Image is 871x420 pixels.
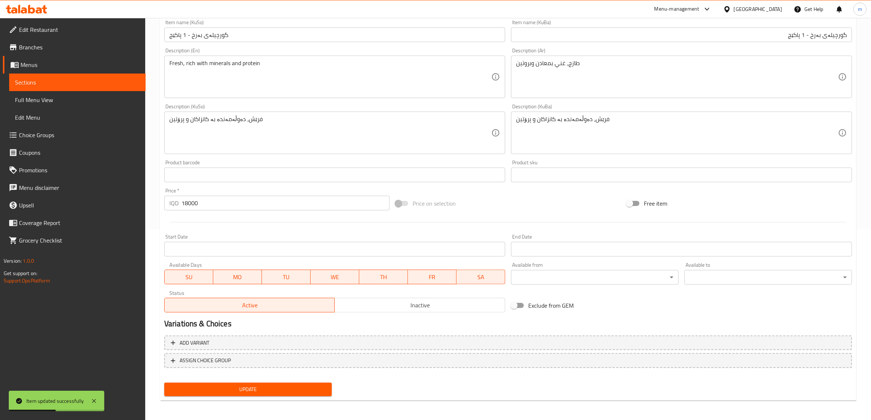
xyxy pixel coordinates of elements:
[216,272,259,282] span: MO
[19,183,140,192] span: Menu disclaimer
[3,161,146,179] a: Promotions
[164,318,852,329] h2: Variations & Choices
[15,78,140,87] span: Sections
[516,116,838,150] textarea: فرێش، دەوڵەمەندە بە کانزاکان و پرۆتین
[528,301,574,310] span: Exclude from GEM
[168,300,332,311] span: Active
[858,5,862,13] span: m
[362,272,405,282] span: TH
[311,270,359,284] button: WE
[213,270,262,284] button: MO
[9,74,146,91] a: Sections
[164,335,852,350] button: Add variant
[3,38,146,56] a: Branches
[164,27,505,42] input: Enter name KuSo
[19,236,140,245] span: Grocery Checklist
[164,353,852,368] button: ASSIGN CHOICE GROUP
[3,56,146,74] a: Menus
[511,27,852,42] input: Enter name KuBa
[3,179,146,196] a: Menu disclaimer
[164,383,332,396] button: Update
[4,276,50,285] a: Support.OpsPlatform
[359,270,408,284] button: TH
[15,113,140,122] span: Edit Menu
[4,256,22,266] span: Version:
[170,385,326,394] span: Update
[9,91,146,109] a: Full Menu View
[20,60,140,69] span: Menus
[511,168,852,182] input: Please enter product sku
[3,232,146,249] a: Grocery Checklist
[411,272,454,282] span: FR
[181,196,390,210] input: Please enter price
[262,270,311,284] button: TU
[169,60,491,94] textarea: Fresh, rich with minerals and protein
[684,270,852,285] div: ​
[644,199,667,208] span: Free item
[19,218,140,227] span: Coverage Report
[3,144,146,161] a: Coupons
[734,5,782,13] div: [GEOGRAPHIC_DATA]
[654,5,699,14] div: Menu-management
[26,397,84,405] div: Item updated successfully
[338,300,502,311] span: Inactive
[3,196,146,214] a: Upsell
[4,269,37,278] span: Get support on:
[15,95,140,104] span: Full Menu View
[265,272,308,282] span: TU
[314,272,356,282] span: WE
[164,270,213,284] button: SU
[3,126,146,144] a: Choice Groups
[19,148,140,157] span: Coupons
[3,214,146,232] a: Coverage Report
[9,109,146,126] a: Edit Menu
[180,338,209,348] span: Add variant
[19,131,140,139] span: Choice Groups
[19,43,140,52] span: Branches
[516,60,838,94] textarea: طازج، غني بمعادن وبروتين
[413,199,456,208] span: Price on selection
[180,356,231,365] span: ASSIGN CHOICE GROUP
[511,270,679,285] div: ​
[19,166,140,175] span: Promotions
[164,168,505,182] input: Please enter product barcode
[457,270,505,284] button: SA
[19,25,140,34] span: Edit Restaurant
[164,298,335,312] button: Active
[408,270,457,284] button: FR
[459,272,502,282] span: SA
[19,201,140,210] span: Upsell
[169,199,179,207] p: IQD
[3,21,146,38] a: Edit Restaurant
[23,256,34,266] span: 1.0.0
[169,116,491,150] textarea: فرێش، دەوڵەمەندە بە کانزاکان و پرۆتین
[334,298,505,312] button: Inactive
[168,272,210,282] span: SU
